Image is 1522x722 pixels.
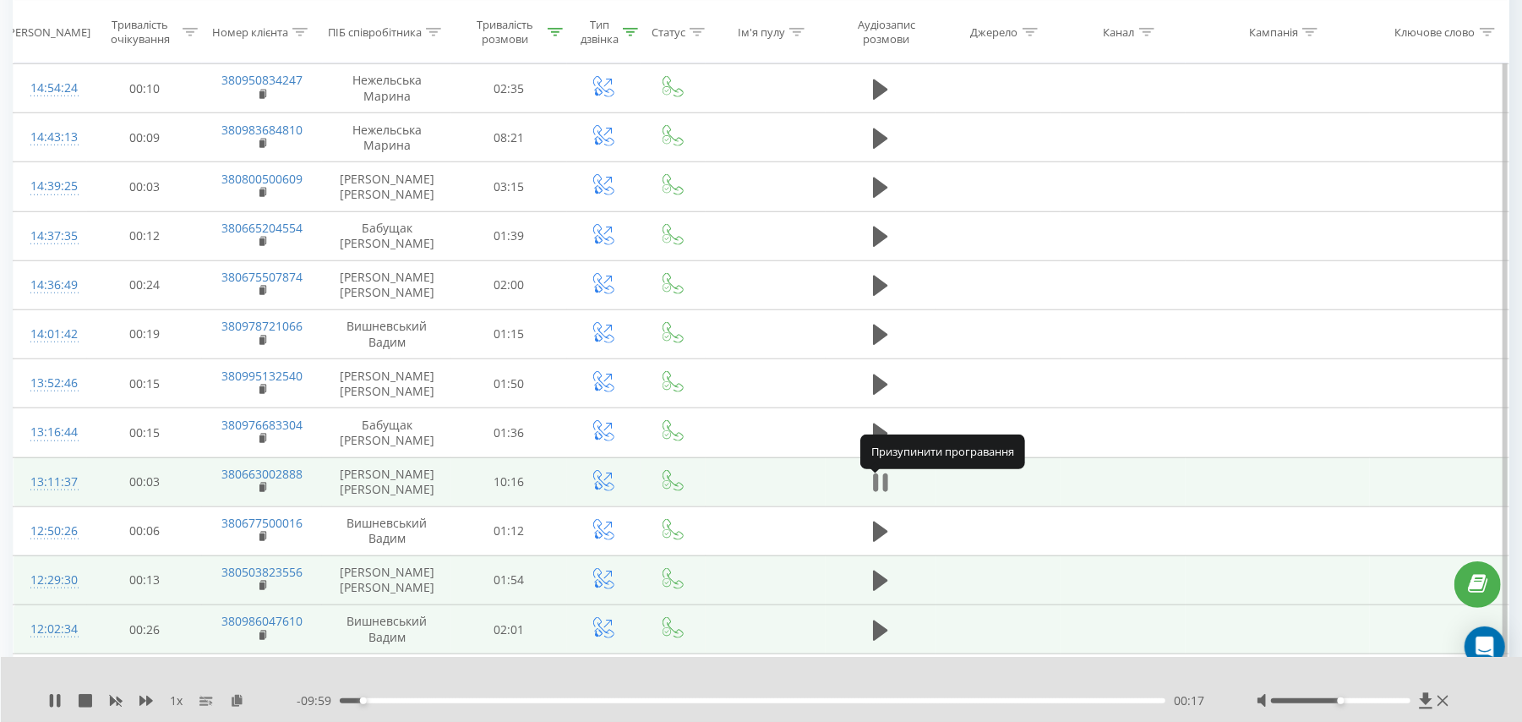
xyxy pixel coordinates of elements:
[971,25,1018,39] div: Джерело
[451,654,567,703] td: 01:45
[87,506,203,555] td: 00:06
[322,605,451,654] td: Вишневський Вадим
[87,113,203,162] td: 00:09
[212,25,288,39] div: Номер клієнта
[328,25,422,39] div: ПІБ співробітника
[221,466,303,482] a: 380663002888
[1174,692,1204,709] span: 00:17
[451,408,567,457] td: 01:36
[87,359,203,408] td: 00:15
[451,555,567,604] td: 01:54
[30,269,70,302] div: 14:36:49
[322,113,451,162] td: Нежельська Марина
[841,18,932,46] div: Аудіозапис розмови
[322,654,451,703] td: Вишневський Вадим
[1249,25,1298,39] div: Кампанія
[322,162,451,211] td: [PERSON_NAME] [PERSON_NAME]
[451,64,567,113] td: 02:35
[451,113,567,162] td: 08:21
[87,408,203,457] td: 00:15
[87,605,203,654] td: 00:26
[221,318,303,334] a: 380978721066
[87,555,203,604] td: 00:13
[221,269,303,285] a: 380675507874
[30,515,70,548] div: 12:50:26
[221,72,303,88] a: 380950834247
[87,654,203,703] td: 00:36
[322,408,451,457] td: Бабущак [PERSON_NAME]
[581,18,619,46] div: Тип дзвінка
[451,605,567,654] td: 02:01
[322,211,451,260] td: Бабущак [PERSON_NAME]
[30,416,70,449] div: 13:16:44
[170,692,183,709] span: 1 x
[221,122,303,138] a: 380983684810
[451,506,567,555] td: 01:12
[30,121,70,154] div: 14:43:13
[451,309,567,358] td: 01:15
[322,457,451,506] td: [PERSON_NAME] [PERSON_NAME]
[87,64,203,113] td: 00:10
[1338,697,1345,704] div: Accessibility label
[221,613,303,629] a: 380986047610
[102,18,179,46] div: Тривалість очікування
[87,309,203,358] td: 00:19
[87,260,203,309] td: 00:24
[297,692,340,709] span: - 09:59
[87,162,203,211] td: 00:03
[30,318,70,351] div: 14:01:42
[451,162,567,211] td: 03:15
[451,260,567,309] td: 02:00
[221,515,303,531] a: 380677500016
[322,506,451,555] td: Вишневський Вадим
[451,211,567,260] td: 01:39
[30,613,70,646] div: 12:02:34
[30,466,70,499] div: 13:11:37
[30,72,70,105] div: 14:54:24
[322,359,451,408] td: [PERSON_NAME] [PERSON_NAME]
[451,359,567,408] td: 01:50
[221,417,303,433] a: 380976683304
[30,220,70,253] div: 14:37:35
[221,171,303,187] a: 380800500609
[322,555,451,604] td: [PERSON_NAME] [PERSON_NAME]
[87,457,203,506] td: 00:03
[322,64,451,113] td: Нежельська Марина
[30,170,70,203] div: 14:39:25
[221,368,303,384] a: 380995132540
[5,25,90,39] div: [PERSON_NAME]
[87,211,203,260] td: 00:12
[221,564,303,580] a: 380503823556
[652,25,685,39] div: Статус
[1104,25,1135,39] div: Канал
[30,367,70,400] div: 13:52:46
[738,25,785,39] div: Ім'я пулу
[221,220,303,236] a: 380665204554
[322,260,451,309] td: [PERSON_NAME] [PERSON_NAME]
[1395,25,1476,39] div: Ключове слово
[1465,626,1505,667] div: Open Intercom Messenger
[466,18,543,46] div: Тривалість розмови
[451,457,567,506] td: 10:16
[322,309,451,358] td: Вишневський Вадим
[30,564,70,597] div: 12:29:30
[360,697,367,704] div: Accessibility label
[860,435,1025,468] div: Призупинити програвання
